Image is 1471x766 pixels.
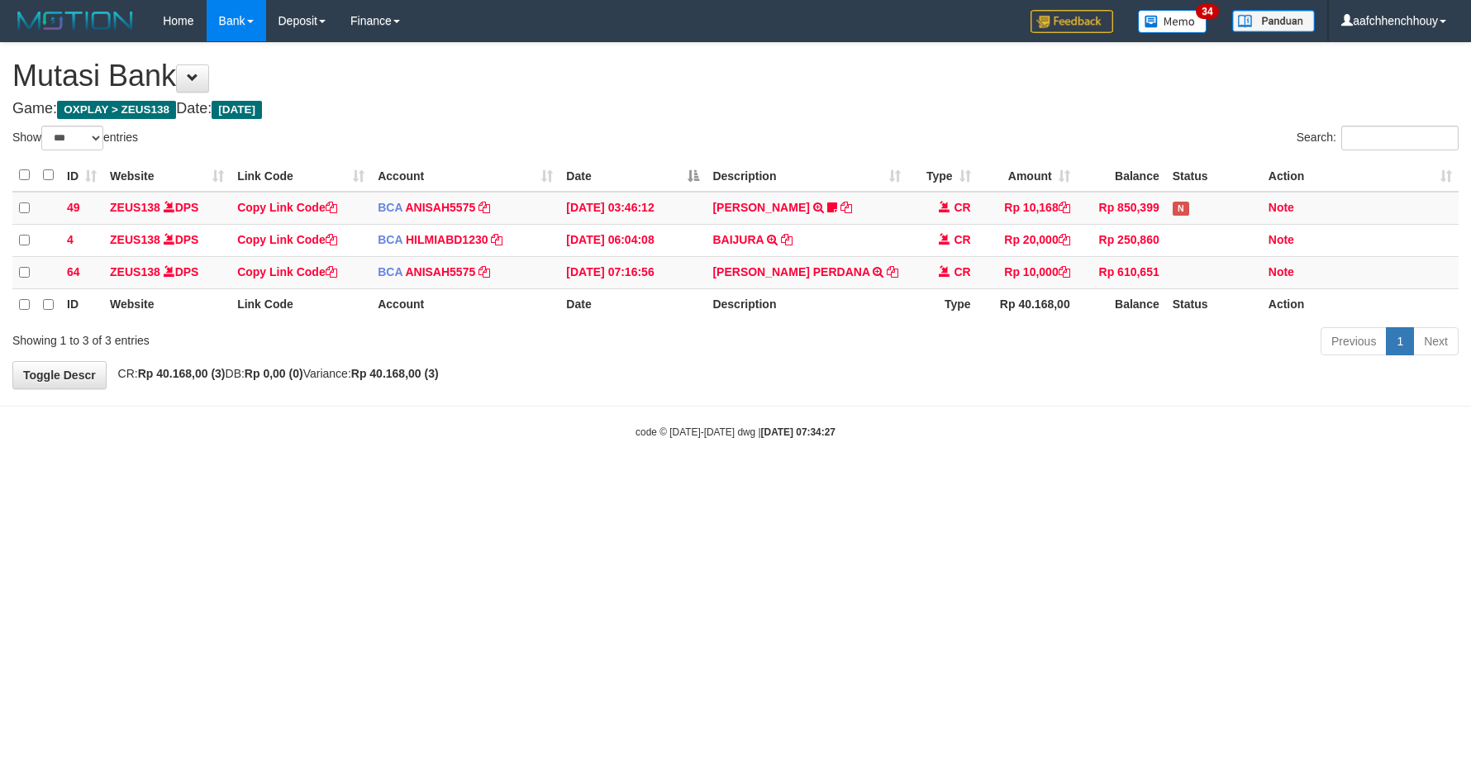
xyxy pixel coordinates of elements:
[1196,4,1218,19] span: 34
[138,367,226,380] strong: Rp 40.168,00 (3)
[1262,288,1459,321] th: Action
[478,201,490,214] a: Copy ANISAH5575 to clipboard
[237,233,337,246] a: Copy Link Code
[1059,265,1070,278] a: Copy Rp 10,000 to clipboard
[1077,288,1166,321] th: Balance
[1031,10,1113,33] img: Feedback.jpg
[237,201,337,214] a: Copy Link Code
[1166,159,1262,192] th: Status
[1269,265,1294,278] a: Note
[491,233,502,246] a: Copy HILMIABD1230 to clipboard
[110,367,439,380] span: CR: DB: Variance:
[1413,327,1459,355] a: Next
[378,201,402,214] span: BCA
[907,159,978,192] th: Type: activate to sort column ascending
[954,233,970,246] span: CR
[1077,256,1166,288] td: Rp 610,651
[405,201,475,214] a: ANISAH5575
[231,288,371,321] th: Link Code
[978,192,1077,225] td: Rp 10,168
[978,256,1077,288] td: Rp 10,000
[12,326,601,349] div: Showing 1 to 3 of 3 entries
[110,233,160,246] a: ZEUS138
[978,224,1077,256] td: Rp 20,000
[57,101,176,119] span: OXPLAY > ZEUS138
[1173,202,1189,216] span: Has Note
[110,201,160,214] a: ZEUS138
[212,101,262,119] span: [DATE]
[12,126,138,150] label: Show entries
[103,192,231,225] td: DPS
[231,159,371,192] th: Link Code: activate to sort column ascending
[1077,192,1166,225] td: Rp 850,399
[706,288,907,321] th: Description
[1232,10,1315,32] img: panduan.png
[12,361,107,389] a: Toggle Descr
[41,126,103,150] select: Showentries
[559,224,706,256] td: [DATE] 06:04:08
[67,201,80,214] span: 49
[954,201,970,214] span: CR
[712,265,869,278] a: [PERSON_NAME] PERDANA
[478,265,490,278] a: Copy ANISAH5575 to clipboard
[1269,233,1294,246] a: Note
[978,159,1077,192] th: Amount: activate to sort column ascending
[706,159,907,192] th: Description: activate to sort column ascending
[1166,288,1262,321] th: Status
[978,288,1077,321] th: Rp 40.168,00
[712,201,809,214] a: [PERSON_NAME]
[103,159,231,192] th: Website: activate to sort column ascending
[1297,126,1459,150] label: Search:
[1077,224,1166,256] td: Rp 250,860
[1321,327,1387,355] a: Previous
[840,201,852,214] a: Copy INA PAUJANAH to clipboard
[371,159,559,192] th: Account: activate to sort column ascending
[887,265,898,278] a: Copy REZA NING PERDANA to clipboard
[103,256,231,288] td: DPS
[378,265,402,278] span: BCA
[761,426,835,438] strong: [DATE] 07:34:27
[559,159,706,192] th: Date: activate to sort column descending
[1386,327,1414,355] a: 1
[636,426,835,438] small: code © [DATE]-[DATE] dwg |
[60,288,103,321] th: ID
[67,265,80,278] span: 64
[371,288,559,321] th: Account
[1059,201,1070,214] a: Copy Rp 10,168 to clipboard
[12,101,1459,117] h4: Game: Date:
[559,256,706,288] td: [DATE] 07:16:56
[67,233,74,246] span: 4
[1269,201,1294,214] a: Note
[954,265,970,278] span: CR
[405,265,475,278] a: ANISAH5575
[12,8,138,33] img: MOTION_logo.png
[60,159,103,192] th: ID: activate to sort column ascending
[103,288,231,321] th: Website
[351,367,439,380] strong: Rp 40.168,00 (3)
[1262,159,1459,192] th: Action: activate to sort column ascending
[245,367,303,380] strong: Rp 0,00 (0)
[12,59,1459,93] h1: Mutasi Bank
[237,265,337,278] a: Copy Link Code
[378,233,402,246] span: BCA
[103,224,231,256] td: DPS
[1077,159,1166,192] th: Balance
[559,192,706,225] td: [DATE] 03:46:12
[1059,233,1070,246] a: Copy Rp 20,000 to clipboard
[1341,126,1459,150] input: Search:
[907,288,978,321] th: Type
[781,233,793,246] a: Copy BAIJURA to clipboard
[110,265,160,278] a: ZEUS138
[406,233,488,246] a: HILMIABD1230
[1138,10,1207,33] img: Button%20Memo.svg
[559,288,706,321] th: Date
[712,233,764,246] a: BAIJURA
